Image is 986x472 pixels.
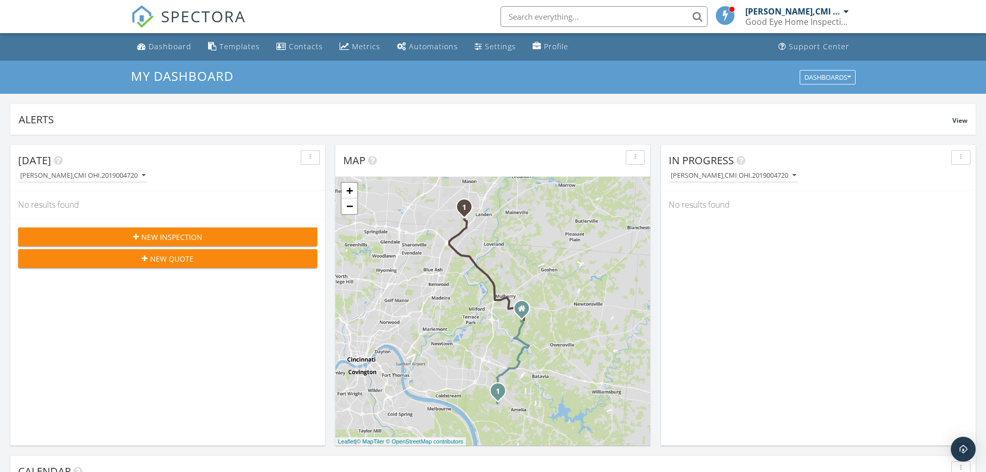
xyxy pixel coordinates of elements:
div: Open Intercom Messenger [951,437,976,462]
div: Good Eye Home Inspections, Sewer Scopes & Mold Testing [745,17,849,27]
a: Metrics [335,37,385,56]
span: New Inspection [141,232,202,242]
div: Templates [219,41,260,51]
a: Settings [470,37,520,56]
button: New Inspection [18,227,317,246]
span: New Quote [150,253,194,264]
div: Support Center [789,41,849,51]
div: No results found [10,191,325,219]
button: New Quote [18,249,317,268]
i: 1 [496,388,500,395]
div: 1446 Pine Bluffs Way, Milford OH 45150 [522,308,528,314]
div: [PERSON_NAME],CMI OHI.2019004720 [671,172,796,179]
div: Contacts [289,41,323,51]
div: Automations [409,41,458,51]
a: © OpenStreetMap contributors [386,438,463,445]
div: Metrics [352,41,380,51]
div: Dashboard [149,41,192,51]
span: [DATE] [18,153,51,167]
div: | [335,437,466,446]
a: Contacts [272,37,327,56]
input: Search everything... [501,6,708,27]
i: 1 [462,204,466,211]
div: [PERSON_NAME],CMI OHI.2019004720 [745,6,841,17]
a: Support Center [774,37,853,56]
a: Templates [204,37,264,56]
a: © MapTiler [357,438,385,445]
div: Alerts [19,112,952,126]
button: [PERSON_NAME],CMI OHI.2019004720 [18,169,148,183]
span: SPECTORA [161,5,246,27]
span: Map [343,153,365,167]
a: Automations (Basic) [393,37,462,56]
a: Zoom out [342,198,357,214]
img: The Best Home Inspection Software - Spectora [131,5,154,28]
div: Profile [544,41,568,51]
a: Dashboard [133,37,196,56]
div: Dashboards [804,74,851,81]
span: My Dashboard [131,67,233,84]
div: No results found [661,191,976,219]
div: Settings [485,41,516,51]
span: In Progress [669,153,734,167]
button: Dashboards [800,70,856,84]
div: 3632 Merwin 10 Mile Rd, Cincinnati, OH 45245 [498,391,504,397]
a: SPECTORA [131,14,246,36]
span: View [952,116,967,125]
a: Leaflet [338,438,355,445]
div: 9204 Beacon St, Mason, OH 45040 [464,207,470,213]
button: [PERSON_NAME],CMI OHI.2019004720 [669,169,798,183]
a: Company Profile [528,37,572,56]
a: Zoom in [342,183,357,198]
div: [PERSON_NAME],CMI OHI.2019004720 [20,172,145,179]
